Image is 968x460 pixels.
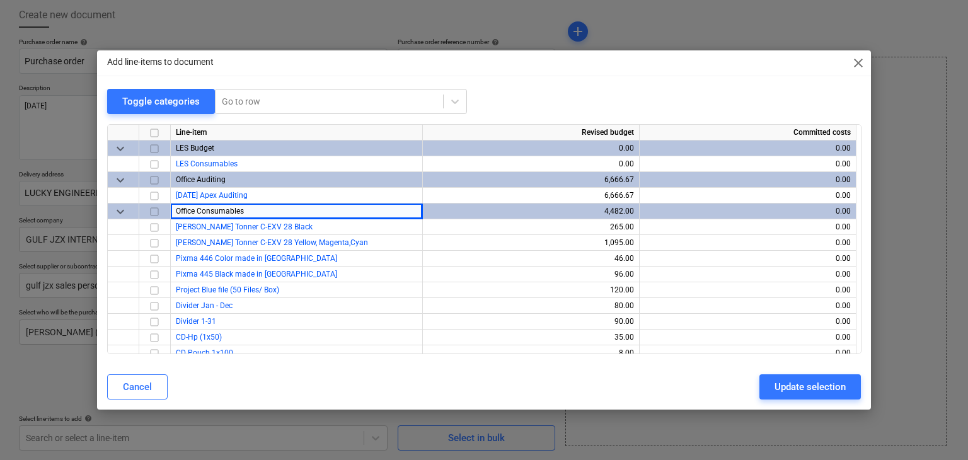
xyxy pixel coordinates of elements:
[428,314,634,330] div: 90.00
[107,374,168,400] button: Cancel
[645,251,851,267] div: 0.00
[176,254,337,263] a: Pixma 446 Color made in [GEOGRAPHIC_DATA]
[645,204,851,219] div: 0.00
[645,267,851,282] div: 0.00
[176,222,313,231] a: [PERSON_NAME] Tonner C-EXV 28 Black
[428,298,634,314] div: 80.00
[428,219,634,235] div: 265.00
[428,235,634,251] div: 1,095.00
[775,379,846,395] div: Update selection
[645,314,851,330] div: 0.00
[113,173,128,188] span: keyboard_arrow_down
[176,144,214,152] span: LES Budget
[428,172,634,188] div: 6,666.67
[176,238,368,247] span: Cannon Tonner C-EXV 28 Yellow, Magenta,Cyan
[176,159,238,168] a: LES Consumables
[428,141,634,156] div: 0.00
[645,156,851,172] div: 0.00
[176,348,233,357] a: CD Pouch 1x100
[176,333,222,342] a: CD-Hp (1x50)
[645,282,851,298] div: 0.00
[176,270,337,279] span: Pixma 445 Black made in japan
[428,330,634,345] div: 35.00
[428,251,634,267] div: 46.00
[645,219,851,235] div: 0.00
[176,301,233,310] a: Divider Jan - Dec
[428,188,634,204] div: 6,666.67
[428,267,634,282] div: 96.00
[176,238,368,247] a: [PERSON_NAME] Tonner C-EXV 28 Yellow, Magenta,Cyan
[428,204,634,219] div: 4,482.00
[176,270,337,279] a: Pixma 445 Black made in [GEOGRAPHIC_DATA]
[645,141,851,156] div: 0.00
[645,298,851,314] div: 0.00
[176,285,279,294] a: Project Blue file (50 Files/ Box)
[113,204,128,219] span: keyboard_arrow_down
[428,156,634,172] div: 0.00
[107,89,215,114] button: Toggle categories
[107,55,214,69] p: Add line-items to document
[645,235,851,251] div: 0.00
[905,400,968,460] iframe: Chat Widget
[423,125,640,141] div: Revised budget
[645,330,851,345] div: 0.00
[113,141,128,156] span: keyboard_arrow_down
[123,379,152,395] div: Cancel
[176,222,313,231] span: Cannon Tonner C-EXV 28 Black
[176,207,244,216] span: Office Consumables
[645,172,851,188] div: 0.00
[176,317,216,326] a: Divider 1-31
[176,254,337,263] span: Pixma 446 Color made in Japan
[176,191,248,200] span: July-15, 2024 Apex Auditing
[759,374,861,400] button: Update selection
[851,55,866,71] span: close
[428,345,634,361] div: 8.00
[645,188,851,204] div: 0.00
[171,125,423,141] div: Line-item
[176,175,226,184] span: Office Auditing
[176,191,248,200] a: [DATE] Apex Auditing
[122,93,200,110] div: Toggle categories
[640,125,856,141] div: Committed costs
[428,282,634,298] div: 120.00
[645,345,851,361] div: 0.00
